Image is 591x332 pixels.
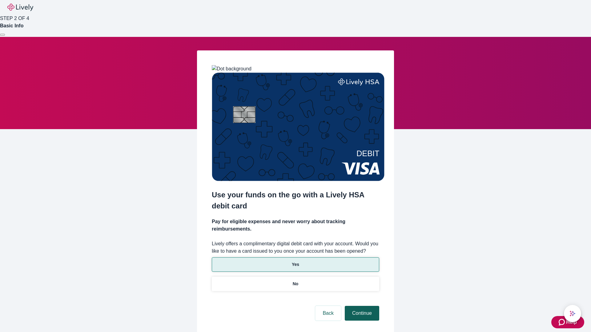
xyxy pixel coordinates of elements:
img: Lively [7,4,33,11]
img: Debit card [212,73,384,181]
h2: Use your funds on the go with a Lively HSA debit card [212,189,379,211]
button: Yes [212,257,379,272]
svg: Lively AI Assistant [569,310,576,317]
img: Dot background [212,65,251,73]
p: Yes [292,261,299,268]
button: chat [564,305,581,322]
label: Lively offers a complimentary digital debit card with your account. Would you like to have a card... [212,240,379,255]
span: Help [566,318,577,326]
button: Continue [345,306,379,321]
p: No [293,281,299,287]
button: Back [315,306,341,321]
button: No [212,277,379,291]
button: Zendesk support iconHelp [551,316,584,328]
svg: Zendesk support icon [559,318,566,326]
h4: Pay for eligible expenses and never worry about tracking reimbursements. [212,218,379,233]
